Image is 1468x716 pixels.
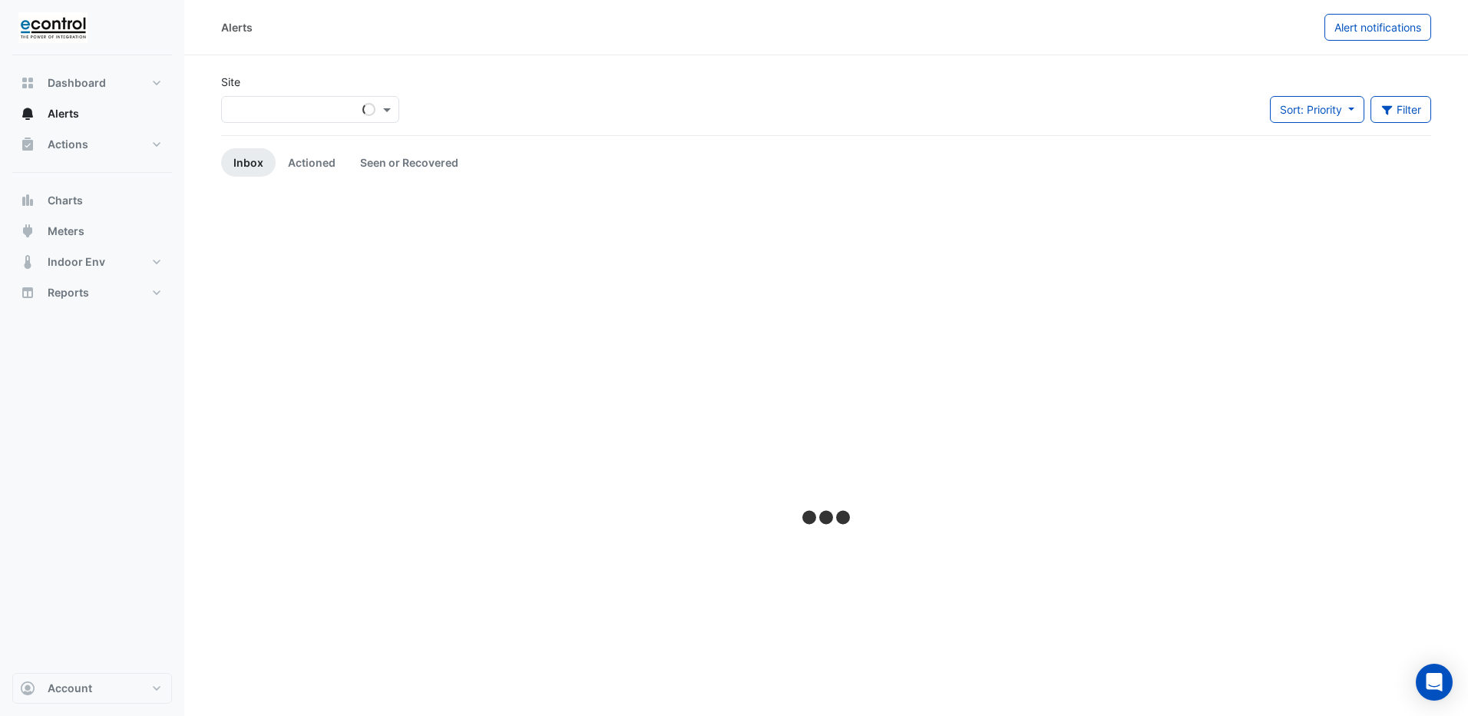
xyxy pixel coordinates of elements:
span: Alerts [48,106,79,121]
a: Inbox [221,148,276,177]
button: Indoor Env [12,247,172,277]
app-icon: Indoor Env [20,254,35,270]
span: Account [48,681,92,696]
app-icon: Reports [20,285,35,300]
button: Filter [1370,96,1432,123]
button: Charts [12,185,172,216]
a: Actioned [276,148,348,177]
div: Open Intercom Messenger [1416,664,1453,701]
button: Meters [12,216,172,247]
button: Alert notifications [1324,14,1431,41]
app-icon: Actions [20,137,35,152]
span: Dashboard [48,75,106,91]
app-icon: Meters [20,224,35,239]
button: Reports [12,277,172,308]
span: Meters [48,224,84,239]
img: Company Logo [18,12,88,43]
span: Reports [48,285,89,300]
button: Alerts [12,98,172,129]
a: Seen or Recovered [348,148,471,177]
span: Indoor Env [48,254,105,270]
app-icon: Alerts [20,106,35,121]
app-icon: Charts [20,193,35,208]
button: Dashboard [12,68,172,98]
label: Site [221,74,240,90]
span: Charts [48,193,83,208]
app-icon: Dashboard [20,75,35,91]
button: Account [12,673,172,704]
span: Actions [48,137,88,152]
div: Alerts [221,19,253,35]
button: Sort: Priority [1270,96,1364,123]
span: Sort: Priority [1280,103,1342,116]
span: Alert notifications [1334,21,1421,34]
button: Actions [12,129,172,160]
